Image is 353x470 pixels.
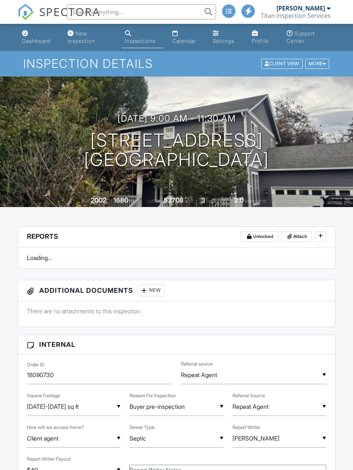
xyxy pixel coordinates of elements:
[19,27,59,48] a: Dashboard
[27,424,84,431] label: How will we access home?
[261,59,303,69] div: Client View
[81,198,90,204] span: Built
[125,38,156,44] div: Inspections
[185,198,194,204] span: sq.ft.
[129,424,154,431] label: Sewer Type
[277,4,325,12] div: [PERSON_NAME]
[245,198,266,204] span: bathrooms
[261,12,331,19] div: Titan Inspection Services
[249,27,278,48] a: Profile
[284,27,334,48] a: Support Center
[232,392,265,399] label: Referral Source
[122,27,163,48] a: Inspections
[18,280,335,301] h3: Additional Documents
[67,4,216,19] input: Search everything...
[305,59,329,69] div: More
[84,131,269,170] h1: [STREET_ADDRESS] [GEOGRAPHIC_DATA]
[113,196,128,204] div: 1680
[27,456,71,463] label: Report Writer Payout
[172,38,196,44] div: Calendar
[18,4,34,20] img: The Best Home Inspection Software - Spectora
[147,198,163,204] span: Lot Size
[22,38,50,44] div: Dashboard
[169,27,204,48] a: Calendar
[164,196,184,204] div: 52708
[181,361,213,367] label: Referral source
[201,196,205,204] div: 3
[18,335,335,354] h3: Internal
[27,361,44,368] label: Order ID
[118,113,236,123] h3: [DATE] 9:00 am - 11:30 am
[252,38,269,44] div: Profile
[68,30,95,44] div: New Inspection
[129,198,140,204] span: sq. ft.
[27,307,326,315] p: There are no attachments to this inspection.
[65,27,116,48] a: New Inspection
[23,57,330,70] h1: Inspection Details
[260,60,304,66] a: Client View
[129,392,176,399] label: Reason For Inspection
[206,198,227,204] span: bedrooms
[213,38,234,44] div: Settings
[91,196,106,204] div: 2002
[232,424,260,431] label: Report Writer
[234,196,244,204] div: 3.0
[210,27,243,48] a: Settings
[138,285,165,297] div: New
[27,392,60,399] label: Square Footage
[287,30,315,44] div: Support Center
[18,10,100,26] a: SPECTORA
[39,4,100,19] span: SPECTORA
